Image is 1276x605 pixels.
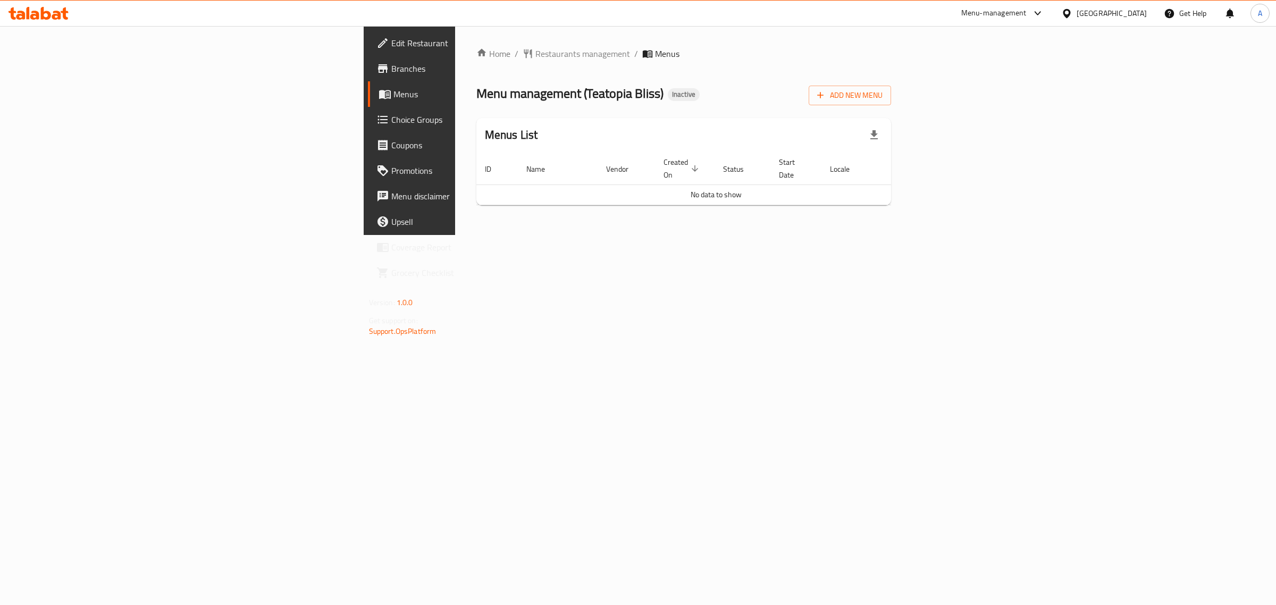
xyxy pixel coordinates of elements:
span: Coverage Report [391,241,568,254]
span: ID [485,163,505,175]
a: Branches [368,56,577,81]
span: A [1258,7,1262,19]
span: Grocery Checklist [391,266,568,279]
a: Menu disclaimer [368,183,577,209]
div: Export file [861,122,887,148]
nav: breadcrumb [476,47,892,60]
span: Vendor [606,163,642,175]
span: Created On [664,156,702,181]
a: Grocery Checklist [368,260,577,285]
a: Upsell [368,209,577,234]
span: Menu management ( Teatopia Bliss ) [476,81,664,105]
h2: Menus List [485,127,538,143]
span: Menu disclaimer [391,190,568,203]
span: No data to show [691,188,742,201]
span: Coupons [391,139,568,152]
span: Promotions [391,164,568,177]
span: Inactive [668,90,700,99]
span: Name [526,163,559,175]
a: Promotions [368,158,577,183]
span: Version: [369,296,395,309]
button: Add New Menu [809,86,891,105]
span: Restaurants management [535,47,630,60]
span: Add New Menu [817,89,883,102]
a: Coverage Report [368,234,577,260]
a: Edit Restaurant [368,30,577,56]
div: Inactive [668,88,700,101]
span: Menus [655,47,679,60]
span: Get support on: [369,314,418,327]
span: Choice Groups [391,113,568,126]
div: [GEOGRAPHIC_DATA] [1077,7,1147,19]
span: Menus [393,88,568,100]
a: Support.OpsPlatform [369,324,436,338]
a: Menus [368,81,577,107]
span: Locale [830,163,863,175]
table: enhanced table [476,153,956,205]
a: Coupons [368,132,577,158]
span: Edit Restaurant [391,37,568,49]
span: Branches [391,62,568,75]
span: Start Date [779,156,809,181]
span: Upsell [391,215,568,228]
li: / [634,47,638,60]
span: Status [723,163,758,175]
th: Actions [876,153,956,185]
span: 1.0.0 [397,296,413,309]
a: Choice Groups [368,107,577,132]
div: Menu-management [961,7,1027,20]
